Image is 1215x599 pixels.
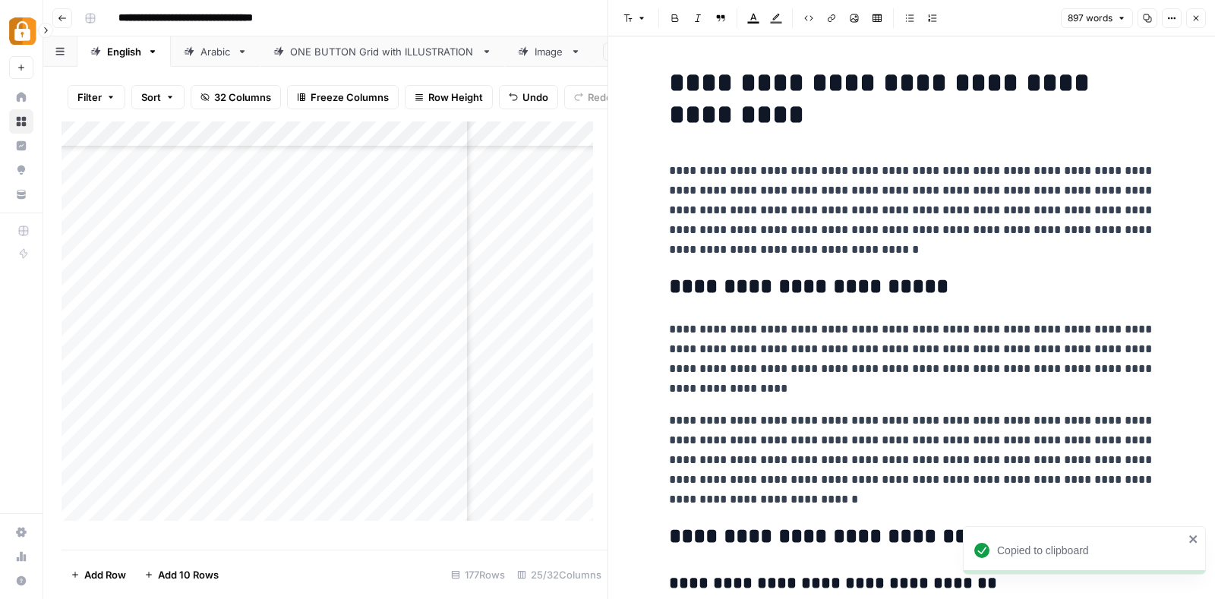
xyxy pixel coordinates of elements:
span: Freeze Columns [311,90,389,105]
button: Sort [131,85,185,109]
button: 897 words [1061,8,1133,28]
a: ONE BUTTON Grid with ILLUSTRATION [260,36,505,67]
div: Copied to clipboard [997,543,1184,558]
span: Sort [141,90,161,105]
span: Add 10 Rows [158,567,219,582]
button: close [1188,533,1199,545]
button: Help + Support [9,569,33,593]
span: Add Row [84,567,126,582]
div: 177 Rows [445,563,511,587]
img: Adzz Logo [9,17,36,45]
span: 32 Columns [214,90,271,105]
button: Row Height [405,85,493,109]
span: Redo [588,90,612,105]
a: Usage [9,544,33,569]
a: Home [9,85,33,109]
a: Settings [9,520,33,544]
button: Filter [68,85,125,109]
a: English [77,36,171,67]
div: English [107,44,141,59]
button: Undo [499,85,558,109]
a: Image [505,36,594,67]
a: Opportunities [9,158,33,182]
a: Your Data [9,182,33,206]
button: Add Row [62,563,135,587]
a: Browse [9,109,33,134]
button: 32 Columns [191,85,281,109]
a: Insights [9,134,33,158]
div: Image [535,44,564,59]
div: Arabic [200,44,231,59]
span: Undo [522,90,548,105]
button: Add 10 Rows [135,563,228,587]
div: 25/32 Columns [511,563,607,587]
span: Filter [77,90,102,105]
div: ONE BUTTON Grid with ILLUSTRATION [290,44,475,59]
span: 897 words [1068,11,1112,25]
button: Redo [564,85,622,109]
span: Row Height [428,90,483,105]
a: Arabic [171,36,260,67]
button: Workspace: Adzz [9,12,33,50]
button: Freeze Columns [287,85,399,109]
